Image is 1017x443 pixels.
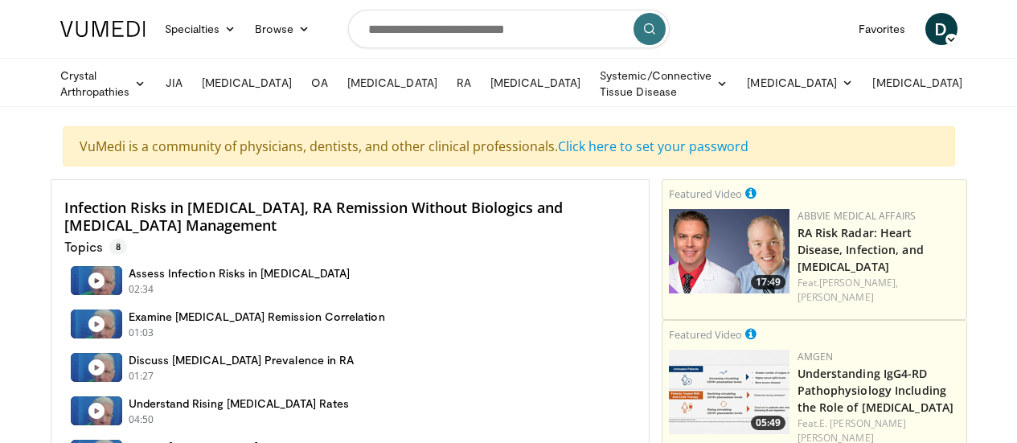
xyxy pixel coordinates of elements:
a: RA [447,67,481,99]
a: Specialties [155,13,246,45]
a: [MEDICAL_DATA] [737,67,863,99]
span: 8 [109,239,127,255]
p: 01:27 [129,369,154,384]
a: [MEDICAL_DATA] [863,67,988,99]
img: VuMedi Logo [60,21,146,37]
img: 52ade5ce-f38d-48c3-9990-f38919e14253.png.150x105_q85_crop-smart_upscale.png [669,209,789,293]
small: Featured Video [669,187,742,201]
a: D [925,13,958,45]
a: RA Risk Radar: Heart Disease, Infection, and [MEDICAL_DATA] [798,225,924,274]
a: Favorites [849,13,916,45]
a: Systemic/Connective Tissue Disease [590,68,737,100]
h4: Infection Risks in [MEDICAL_DATA], RA Remission Without Biologics and [MEDICAL_DATA] Management [64,199,636,234]
p: 01:03 [129,326,154,340]
h4: Discuss [MEDICAL_DATA] Prevalence in RA [129,353,355,367]
a: Browse [245,13,319,45]
small: Featured Video [669,327,742,342]
img: 3e5b4ad1-6d9b-4d8f-ba8e-7f7d389ba880.png.150x105_q85_crop-smart_upscale.png [669,350,789,434]
a: [PERSON_NAME] [798,290,874,304]
h4: Examine [MEDICAL_DATA] Remission Correlation [129,310,385,324]
a: JIA [156,67,192,99]
span: 17:49 [751,275,785,289]
a: AbbVie Medical Affairs [798,209,917,223]
a: Crystal Arthropathies [51,68,156,100]
a: 17:49 [669,209,789,293]
p: 02:34 [129,282,154,297]
a: OA [301,67,338,99]
p: 04:50 [129,412,154,427]
a: [MEDICAL_DATA] [481,67,590,99]
a: [MEDICAL_DATA] [192,67,301,99]
h4: Assess Infection Risks in [MEDICAL_DATA] [129,266,351,281]
p: Topics [64,239,127,255]
span: 05:49 [751,416,785,430]
a: 05:49 [669,350,789,434]
h4: Understand Rising [MEDICAL_DATA] Rates [129,396,350,411]
input: Search topics, interventions [348,10,670,48]
a: [MEDICAL_DATA] [338,67,447,99]
a: Click here to set your password [558,137,748,155]
div: VuMedi is a community of physicians, dentists, and other clinical professionals. [63,126,955,166]
a: [PERSON_NAME], [819,276,898,289]
div: Feat. [798,276,960,305]
a: Amgen [798,350,834,363]
a: Understanding IgG4-RD Pathophysiology Including the Role of [MEDICAL_DATA] [798,366,954,415]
